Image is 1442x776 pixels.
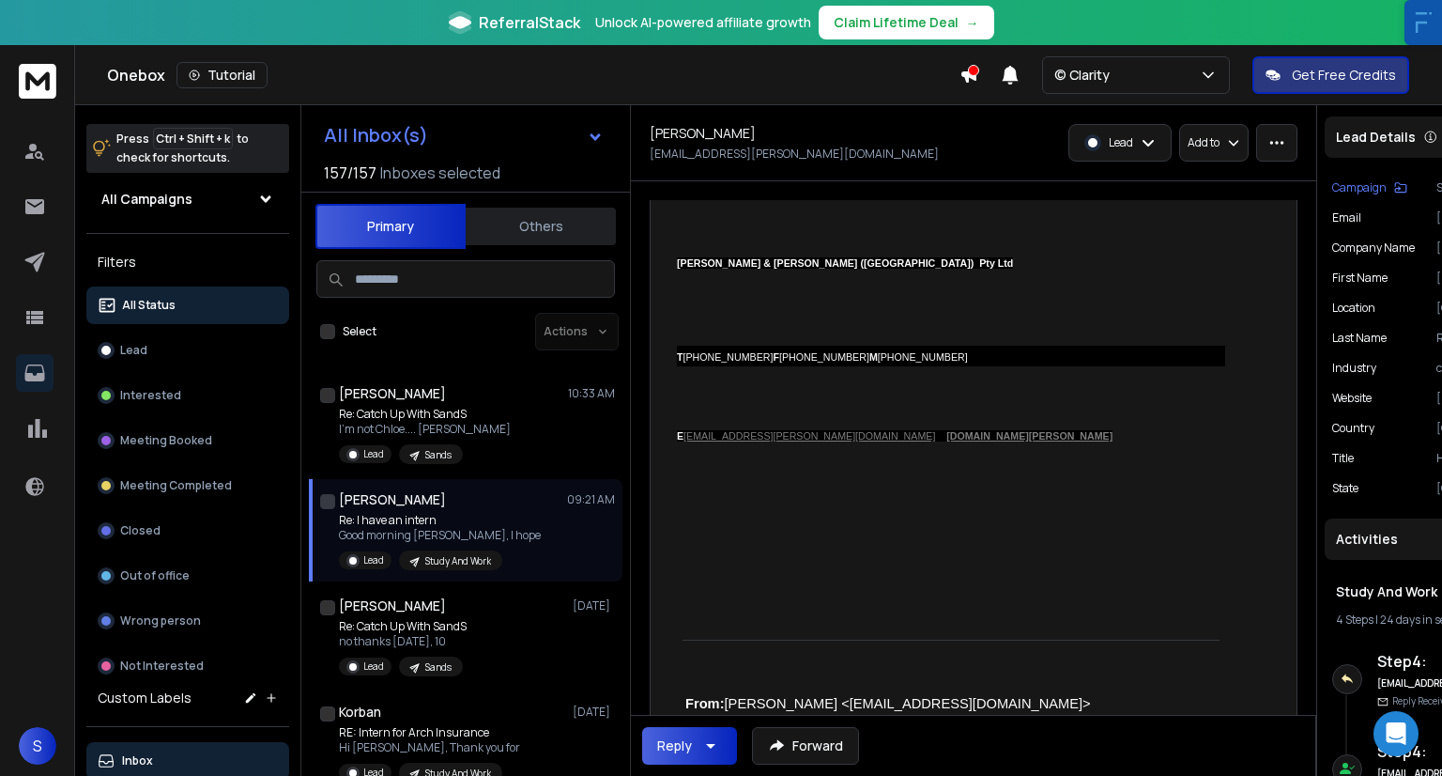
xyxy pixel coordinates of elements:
b: [PERSON_NAME] & [PERSON_NAME] ([GEOGRAPHIC_DATA]) Pty Ltd [677,257,1013,269]
b: T [677,351,683,363]
div: Reply [657,737,692,755]
b: M [869,351,878,363]
p: Out of office [120,568,190,583]
a: [DOMAIN_NAME][PERSON_NAME] [946,430,1112,442]
p: State [1332,481,1358,496]
p: Closed [120,523,161,538]
p: Sands [425,448,452,462]
span: → [966,13,979,32]
h1: All Inbox(s) [324,126,428,145]
p: Lead [120,343,147,358]
span: [PHONE_NUMBER] [PHONE_NUMBER] [PHONE_NUMBER] [677,351,968,363]
p: Re: I have an intern [339,513,541,528]
button: Lead [86,332,289,369]
button: Not Interested [86,647,289,685]
h1: [PERSON_NAME] [339,597,446,615]
button: Meeting Booked [86,422,289,459]
p: Lead [363,447,384,461]
b: E [677,430,683,442]
p: Lead [1109,135,1133,150]
button: Forward [752,727,859,765]
button: Reply [642,727,737,765]
button: All Status [86,287,289,324]
p: RE: Intern for Arch Insurance [339,725,520,740]
p: © Clarity [1054,66,1117,85]
p: Lead Details [1336,128,1416,147]
span: 4 Steps [1336,612,1373,628]
span: ReferralStack [479,11,580,34]
p: Good morning [PERSON_NAME], I hope [339,528,541,543]
button: Out of office [86,557,289,595]
a: [EMAIL_ADDRESS][PERSON_NAME][DOMAIN_NAME] [683,430,935,442]
p: Lead [363,553,384,567]
button: Claim Lifetime Deal→ [819,6,994,39]
p: [DATE] [573,705,615,720]
p: Add to [1188,135,1220,150]
p: Country [1332,421,1374,436]
button: Closed [86,512,289,550]
p: Unlock AI-powered affiliate growth [595,13,811,32]
p: [DATE] [573,598,615,613]
h1: Korban [339,703,381,722]
h3: Filters [86,249,289,275]
p: Meeting Booked [120,433,212,448]
p: no thanks [DATE], 10 [339,634,467,649]
button: Meeting Completed [86,467,289,504]
p: location [1332,301,1375,316]
button: Interested [86,377,289,414]
p: Email [1332,210,1361,225]
b: F [773,351,779,363]
p: Press to check for shortcuts. [116,130,249,167]
h1: All Campaigns [101,190,192,209]
p: Study And Work [425,554,491,568]
button: Primary [315,204,466,249]
button: Wrong person [86,602,289,640]
p: Hi [PERSON_NAME], Thank you for [339,740,520,755]
b: From: [685,696,725,711]
button: Get Free Credits [1252,56,1409,94]
button: S [19,727,56,765]
button: Campaign [1332,180,1407,195]
p: Meeting Completed [120,478,232,493]
div: Open Intercom Messenger [1373,711,1419,756]
h1: [PERSON_NAME] [339,490,446,509]
p: title [1332,451,1354,466]
p: Not Interested [120,659,204,674]
h1: [PERSON_NAME] [650,124,756,143]
p: 09:21 AM [567,492,615,507]
p: All Status [122,298,176,313]
p: [EMAIL_ADDRESS][PERSON_NAME][DOMAIN_NAME] [650,147,939,162]
p: Campaign [1332,180,1387,195]
p: Get Free Credits [1292,66,1396,85]
button: All Campaigns [86,180,289,218]
div: Onebox [107,62,959,88]
button: All Inbox(s) [309,116,619,154]
p: website [1332,391,1372,406]
label: Select [343,324,376,339]
p: Re: Catch Up With SandS [339,619,467,634]
span: 157 / 157 [324,162,376,184]
p: industry [1332,361,1376,376]
p: I'm not Chloe.... [PERSON_NAME] [339,422,511,437]
p: Company Name [1332,241,1415,256]
p: Re: Catch Up With SandS [339,407,511,422]
p: Wrong person [120,613,201,629]
p: Inbox [122,753,153,768]
h3: Custom Labels [98,689,192,707]
span: Ctrl + Shift + k [153,128,233,149]
p: Lead [363,660,384,674]
p: First Name [1332,271,1388,286]
h3: Inboxes selected [380,162,500,184]
p: Last Name [1332,331,1387,346]
p: Interested [120,388,181,403]
button: Tutorial [176,62,268,88]
p: 10:33 AM [568,386,615,401]
button: Others [466,206,616,247]
p: Sands [425,660,452,675]
h1: [PERSON_NAME] [339,384,446,403]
